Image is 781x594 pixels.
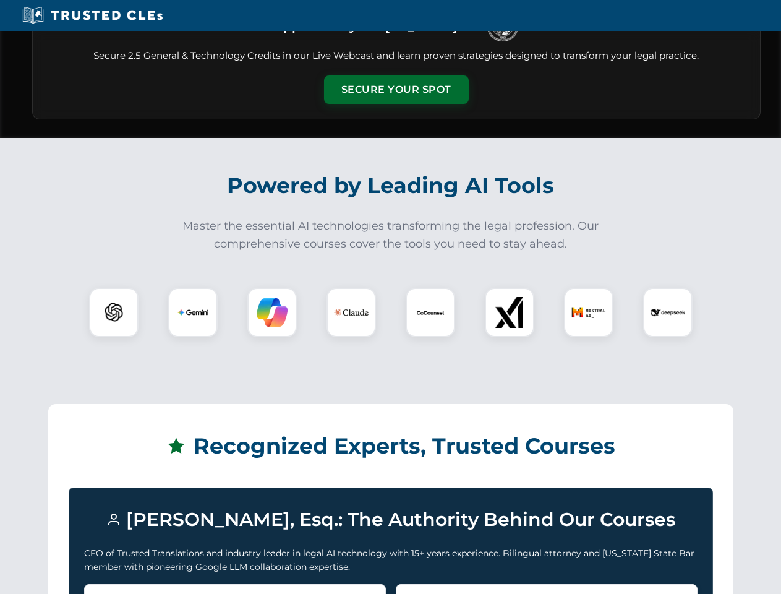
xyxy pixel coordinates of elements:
[257,297,288,328] img: Copilot Logo
[571,295,606,330] img: Mistral AI Logo
[334,295,369,330] img: Claude Logo
[19,6,166,25] img: Trusted CLEs
[69,424,713,468] h2: Recognized Experts, Trusted Courses
[564,288,613,337] div: Mistral AI
[96,295,132,330] img: ChatGPT Logo
[415,297,446,328] img: CoCounsel Logo
[89,288,139,337] div: ChatGPT
[247,288,297,337] div: Copilot
[177,297,208,328] img: Gemini Logo
[48,49,745,63] p: Secure 2.5 General & Technology Credits in our Live Webcast and learn proven strategies designed ...
[84,546,698,574] p: CEO of Trusted Translations and industry leader in legal AI technology with 15+ years experience....
[84,503,698,536] h3: [PERSON_NAME], Esq.: The Authority Behind Our Courses
[406,288,455,337] div: CoCounsel
[168,288,218,337] div: Gemini
[651,295,685,330] img: DeepSeek Logo
[174,217,607,253] p: Master the essential AI technologies transforming the legal profession. Our comprehensive courses...
[494,297,525,328] img: xAI Logo
[324,75,469,104] button: Secure Your Spot
[48,164,733,207] h2: Powered by Leading AI Tools
[485,288,534,337] div: xAI
[643,288,693,337] div: DeepSeek
[326,288,376,337] div: Claude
